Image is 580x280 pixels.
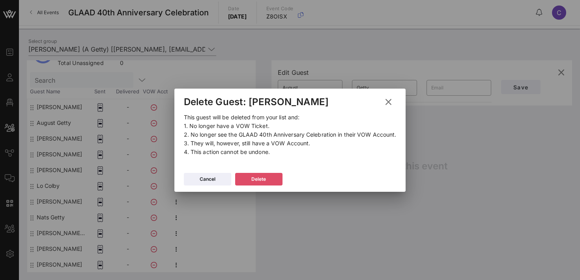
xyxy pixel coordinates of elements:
[184,113,397,156] p: This guest will be deleted from your list and: 1. No longer have a VOW Ticket. 2. No longer see t...
[235,173,283,185] button: Delete
[251,175,266,183] div: Delete
[200,175,215,183] div: Cancel
[184,173,231,185] button: Cancel
[184,96,329,108] div: Delete Guest: [PERSON_NAME]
